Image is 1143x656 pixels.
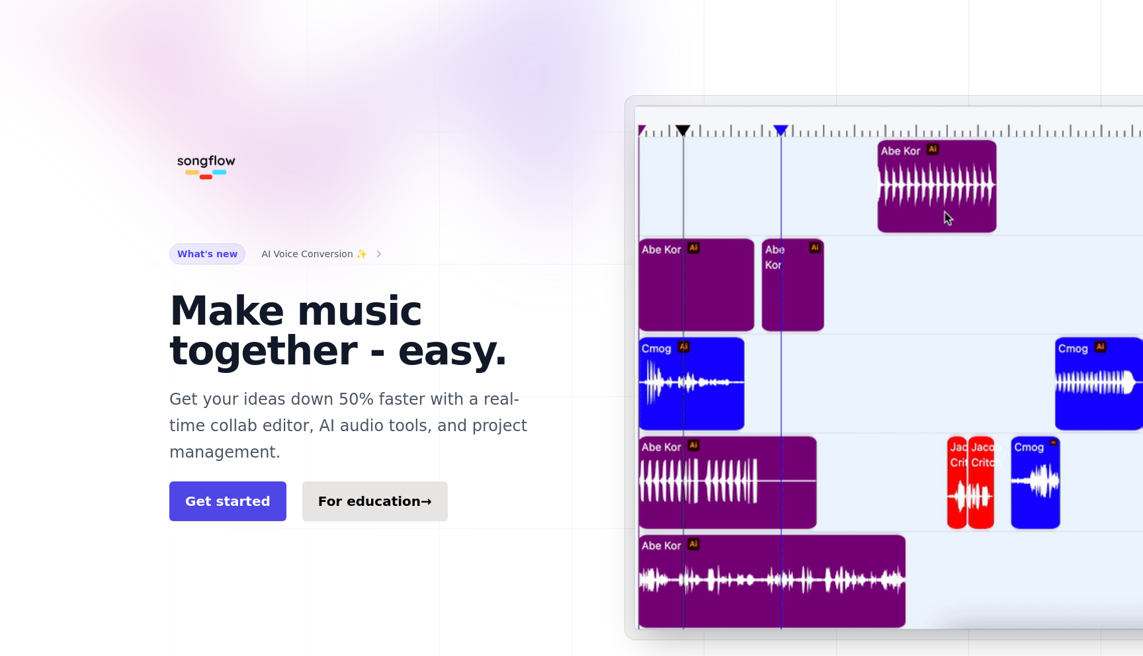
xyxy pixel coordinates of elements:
p: Get your ideas down 50% faster with a real-time collab editor, AI audio tools, and project manage... [169,386,550,466]
a: What's new AI Voice Conversion ✨ [169,243,386,265]
a: For education [302,481,448,521]
h1: Make music together - easy. [169,291,550,370]
span: What's new [169,243,245,265]
span: → [421,493,432,509]
span: AI Voice Conversion ✨ [261,246,367,262]
a: Get started [169,481,286,521]
img: Songflow [169,127,243,201]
